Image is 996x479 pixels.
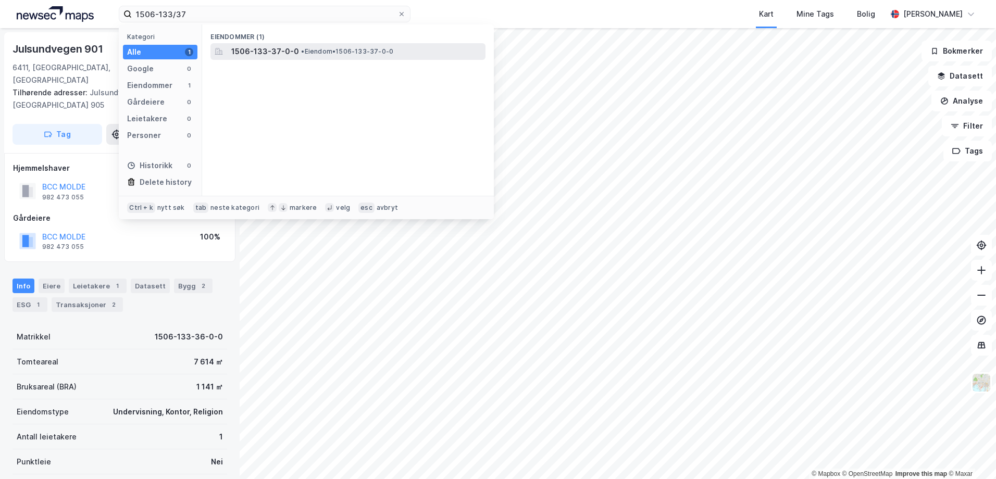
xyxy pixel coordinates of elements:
[127,112,167,125] div: Leietakere
[903,8,963,20] div: [PERSON_NAME]
[33,299,43,310] div: 1
[132,6,397,22] input: Søk på adresse, matrikkel, gårdeiere, leietakere eller personer
[112,281,122,291] div: 1
[943,141,992,161] button: Tags
[185,65,193,73] div: 0
[127,62,154,75] div: Google
[358,203,375,213] div: esc
[13,86,219,111] div: Julsundvegen 903, [GEOGRAPHIC_DATA] 905
[931,91,992,111] button: Analyse
[42,243,84,251] div: 982 473 055
[812,470,840,477] a: Mapbox
[219,431,223,443] div: 1
[944,429,996,479] iframe: Chat Widget
[17,331,51,343] div: Matrikkel
[301,47,393,56] span: Eiendom • 1506-133-37-0-0
[174,279,213,293] div: Bygg
[193,203,209,213] div: tab
[17,6,94,22] img: logo.a4113a55bc3d86da70a041830d287a7e.svg
[140,176,192,188] div: Delete history
[842,470,893,477] a: OpenStreetMap
[17,356,58,368] div: Tomteareal
[290,204,317,212] div: markere
[13,88,90,97] span: Tilhørende adresser:
[202,24,494,43] div: Eiendommer (1)
[231,45,299,58] span: 1506-133-37-0-0
[211,456,223,468] div: Nei
[17,381,77,393] div: Bruksareal (BRA)
[336,204,350,212] div: velg
[127,79,172,92] div: Eiendommer
[155,331,223,343] div: 1506-133-36-0-0
[39,279,65,293] div: Eiere
[196,381,223,393] div: 1 141 ㎡
[13,297,47,312] div: ESG
[198,281,208,291] div: 2
[52,297,123,312] div: Transaksjoner
[13,41,105,57] div: Julsundvegen 901
[127,33,197,41] div: Kategori
[895,470,947,477] a: Improve this map
[185,48,193,56] div: 1
[922,41,992,61] button: Bokmerker
[185,115,193,123] div: 0
[13,61,177,86] div: 6411, [GEOGRAPHIC_DATA], [GEOGRAPHIC_DATA]
[857,8,875,20] div: Bolig
[301,47,304,55] span: •
[42,193,84,201] div: 982 473 055
[13,279,34,293] div: Info
[108,299,119,310] div: 2
[972,373,991,393] img: Z
[69,279,127,293] div: Leietakere
[200,231,220,243] div: 100%
[13,162,227,174] div: Hjemmelshaver
[13,124,102,145] button: Tag
[17,406,69,418] div: Eiendomstype
[13,212,227,224] div: Gårdeiere
[944,429,996,479] div: Kontrollprogram for chat
[185,81,193,90] div: 1
[796,8,834,20] div: Mine Tags
[157,204,185,212] div: nytt søk
[127,159,172,172] div: Historikk
[759,8,774,20] div: Kart
[127,203,155,213] div: Ctrl + k
[127,96,165,108] div: Gårdeiere
[194,356,223,368] div: 7 614 ㎡
[113,406,223,418] div: Undervisning, Kontor, Religion
[127,129,161,142] div: Personer
[185,131,193,140] div: 0
[185,98,193,106] div: 0
[131,279,170,293] div: Datasett
[928,66,992,86] button: Datasett
[185,161,193,170] div: 0
[942,116,992,136] button: Filter
[127,46,141,58] div: Alle
[17,456,51,468] div: Punktleie
[210,204,259,212] div: neste kategori
[377,204,398,212] div: avbryt
[17,431,77,443] div: Antall leietakere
